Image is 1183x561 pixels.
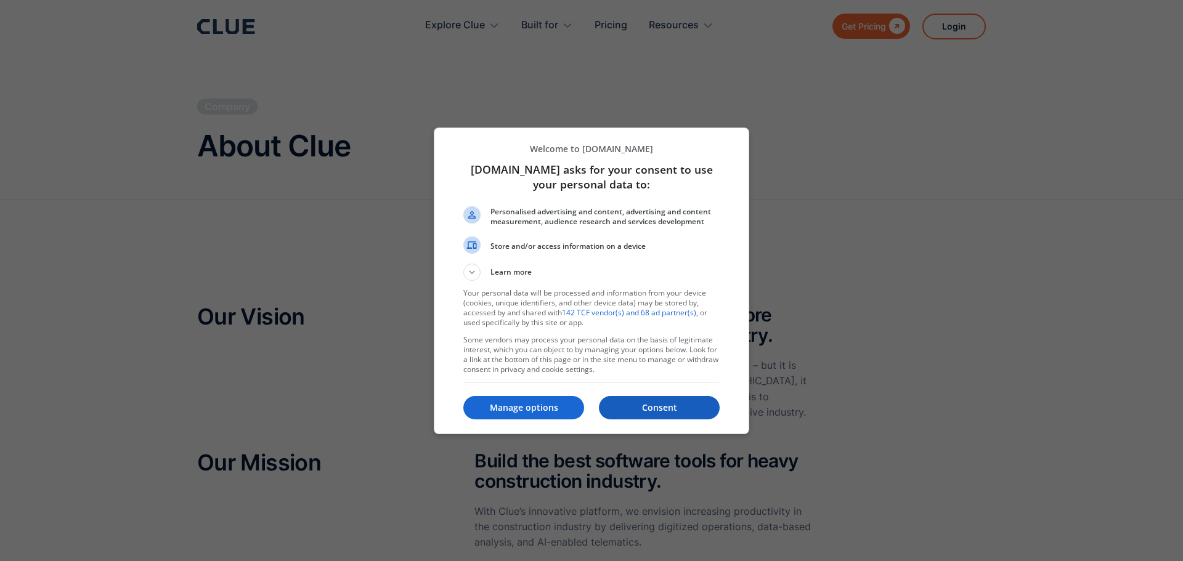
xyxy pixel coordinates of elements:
p: Welcome to [DOMAIN_NAME] [463,143,720,155]
span: Personalised advertising and content, advertising and content measurement, audience research and ... [490,207,720,227]
h1: [DOMAIN_NAME] asks for your consent to use your personal data to: [463,162,720,192]
button: Consent [599,396,720,419]
div: getclue.com asks for your consent to use your personal data to: [434,127,749,434]
iframe: Chat Widget [1121,502,1183,561]
button: Learn more [463,264,720,281]
a: 142 TCF vendor(s) and 68 ad partner(s) [562,307,696,318]
p: Some vendors may process your personal data on the basis of legitimate interest, which you can ob... [463,335,720,374]
button: Manage options [463,396,584,419]
span: Learn more [490,267,532,281]
p: Manage options [463,402,584,414]
span: Store and/or access information on a device [490,241,720,251]
p: Consent [599,402,720,414]
p: Your personal data will be processed and information from your device (cookies, unique identifier... [463,288,720,328]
